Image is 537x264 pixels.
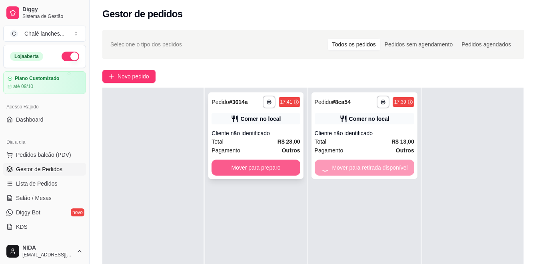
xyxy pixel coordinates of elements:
[16,151,71,159] span: Pedidos balcão (PDV)
[380,39,457,50] div: Pedidos sem agendamento
[277,138,300,145] strong: R$ 28,00
[391,138,414,145] strong: R$ 13,00
[16,208,40,216] span: Diggy Bot
[3,113,86,126] a: Dashboard
[13,83,33,90] article: até 09/10
[3,192,86,204] a: Salão / Mesas
[212,146,240,155] span: Pagamento
[3,242,86,261] button: NIDA[EMAIL_ADDRESS][DOMAIN_NAME]
[212,99,229,105] span: Pedido
[3,136,86,148] div: Dia a dia
[15,76,59,82] article: Plano Customizado
[16,223,28,231] span: KDS
[3,71,86,94] a: Plano Customizadoaté 09/10
[3,206,86,219] a: Diggy Botnovo
[457,39,515,50] div: Pedidos agendados
[10,52,43,61] div: Loja aberta
[16,180,58,188] span: Lista de Pedidos
[3,3,86,22] a: DiggySistema de Gestão
[102,8,183,20] h2: Gestor de pedidos
[3,163,86,176] a: Gestor de Pedidos
[212,137,224,146] span: Total
[22,244,73,252] span: NIDA
[110,40,182,49] span: Selecione o tipo dos pedidos
[3,100,86,113] div: Acesso Rápido
[16,116,44,124] span: Dashboard
[3,220,86,233] a: KDS
[282,147,300,154] strong: Outros
[328,39,380,50] div: Todos os pedidos
[22,252,73,258] span: [EMAIL_ADDRESS][DOMAIN_NAME]
[3,177,86,190] a: Lista de Pedidos
[396,147,414,154] strong: Outros
[315,146,343,155] span: Pagamento
[3,148,86,161] button: Pedidos balcão (PDV)
[16,165,62,173] span: Gestor de Pedidos
[315,137,327,146] span: Total
[109,74,114,79] span: plus
[349,115,389,123] div: Comer no local
[315,129,414,137] div: Cliente não identificado
[24,30,64,38] div: Chalé lanches ...
[62,52,79,61] button: Alterar Status
[10,30,18,38] span: C
[16,194,52,202] span: Salão / Mesas
[22,13,83,20] span: Sistema de Gestão
[315,99,332,105] span: Pedido
[394,99,406,105] div: 17:39
[118,72,149,81] span: Novo pedido
[212,129,300,137] div: Cliente não identificado
[280,99,292,105] div: 17:41
[102,70,156,83] button: Novo pedido
[212,160,300,176] button: Mover para preparo
[229,99,248,105] strong: # 3614a
[3,26,86,42] button: Select a team
[332,99,351,105] strong: # 8ca54
[22,6,83,13] span: Diggy
[240,115,281,123] div: Comer no local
